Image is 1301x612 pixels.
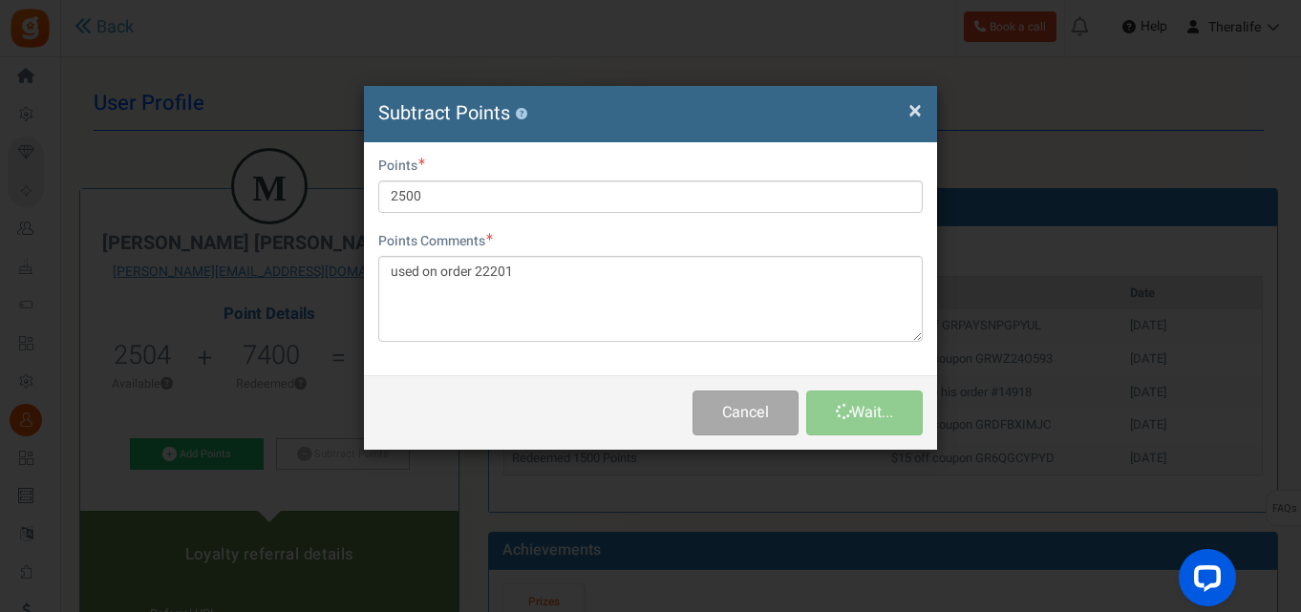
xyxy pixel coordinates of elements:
label: Points [378,157,425,176]
label: Points Comments [378,232,493,251]
button: ? [515,108,527,120]
h4: Subtract Points [378,100,923,128]
span: × [908,93,922,129]
button: Cancel [693,390,799,435]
